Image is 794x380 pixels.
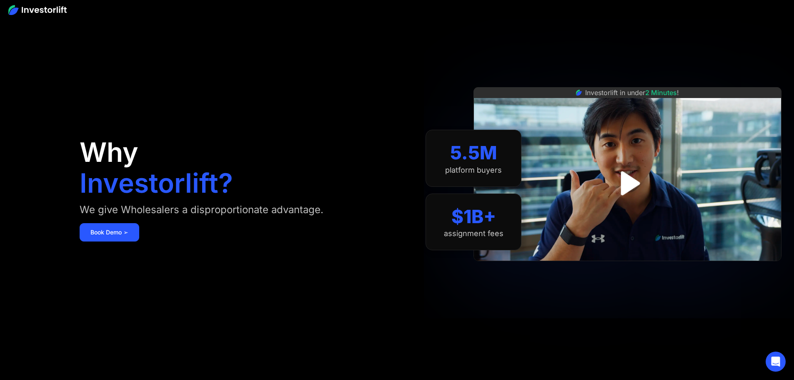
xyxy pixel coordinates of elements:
div: Open Intercom Messenger [766,352,786,372]
iframe: Customer reviews powered by Trustpilot [565,265,690,275]
div: 5.5M [450,142,497,164]
div: Investorlift in under ! [585,88,679,98]
a: Book Demo ➢ [80,223,139,242]
div: assignment fees [444,229,503,238]
h1: Investorlift? [80,170,233,196]
div: platform buyers [445,166,502,175]
div: $1B+ [451,206,496,228]
a: open lightbox [609,165,646,202]
h1: Why [80,139,138,166]
span: 2 Minutes [645,88,677,97]
div: We give Wholesalers a disproportionate advantage. [80,203,323,216]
